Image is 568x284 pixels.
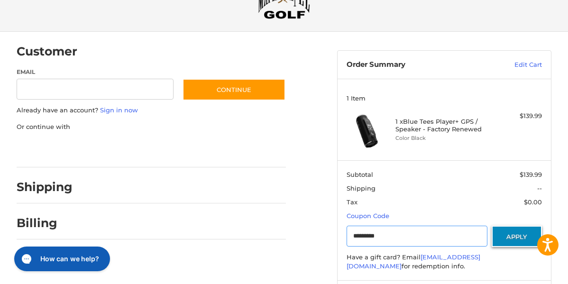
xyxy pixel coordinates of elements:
span: $0.00 [524,198,542,206]
span: $139.99 [520,171,542,178]
h2: Billing [17,216,72,230]
p: Already have an account? [17,106,286,115]
label: Email [17,68,174,76]
h3: Order Summary [347,60,480,70]
h2: Customer [17,44,77,59]
iframe: PayPal-paypal [13,141,84,158]
h2: Shipping [17,180,73,194]
button: Apply [492,226,542,247]
span: Tax [347,198,357,206]
button: Continue [183,79,285,101]
h4: 1 x Blue Tees Player+ GPS / Speaker - Factory Renewed [395,118,491,133]
iframe: PayPal-venmo [174,141,245,158]
span: Shipping [347,184,376,192]
a: Sign in now [100,106,138,114]
span: Subtotal [347,171,373,178]
input: Gift Certificate or Coupon Code [347,226,487,247]
li: Color Black [395,134,491,142]
div: Have a gift card? Email for redemption info. [347,253,542,271]
span: -- [537,184,542,192]
iframe: Gorgias live chat messenger [9,243,113,275]
h3: 1 Item [347,94,542,102]
a: Coupon Code [347,212,389,220]
a: Edit Cart [480,60,542,70]
p: Or continue with [17,122,286,132]
div: $139.99 [493,111,542,121]
iframe: PayPal-paylater [94,141,165,158]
